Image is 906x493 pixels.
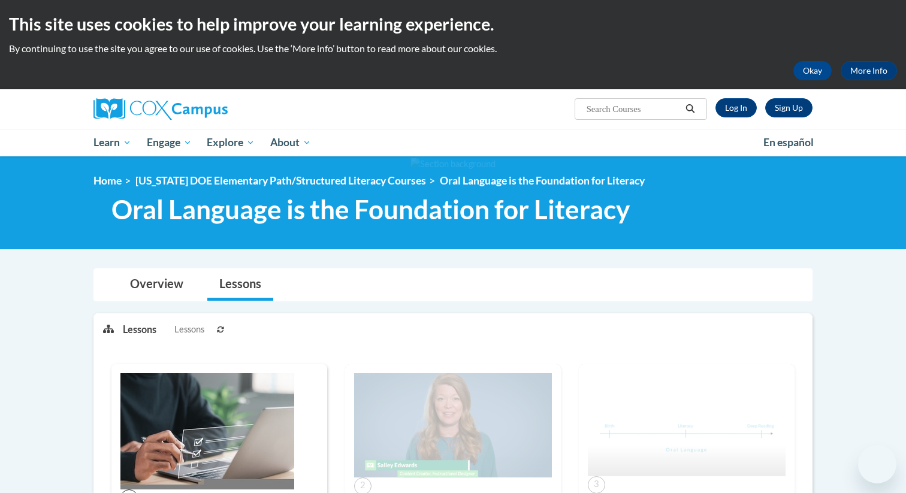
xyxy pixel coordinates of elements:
[9,12,897,36] h2: This site uses cookies to help improve your learning experience.
[174,323,204,336] span: Lessons
[139,129,200,156] a: Engage
[207,269,273,301] a: Lessons
[763,136,814,149] span: En español
[410,158,496,171] img: Section background
[123,323,156,336] p: Lessons
[681,102,699,116] button: Search
[93,174,122,187] a: Home
[440,174,645,187] span: Oral Language is the Foundation for Literacy
[270,135,311,150] span: About
[135,174,426,187] a: [US_STATE] DOE Elementary Path/Structured Literacy Courses
[93,135,131,150] span: Learn
[75,129,830,156] div: Main menu
[765,98,813,117] a: Register
[147,135,192,150] span: Engage
[858,445,896,483] iframe: Button to launch messaging window
[120,373,294,489] img: Course Image
[93,98,321,120] a: Cox Campus
[262,129,319,156] a: About
[354,373,552,477] img: Course Image
[86,129,139,156] a: Learn
[793,61,832,80] button: Okay
[9,42,897,55] p: By continuing to use the site you agree to our use of cookies. Use the ‘More info’ button to read...
[111,193,630,225] span: Oral Language is the Foundation for Literacy
[93,98,228,120] img: Cox Campus
[841,61,897,80] a: More Info
[118,269,195,301] a: Overview
[756,130,822,155] a: En español
[715,98,757,117] a: Log In
[207,135,255,150] span: Explore
[199,129,262,156] a: Explore
[585,102,681,116] input: Search Courses
[588,373,786,476] img: Course Image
